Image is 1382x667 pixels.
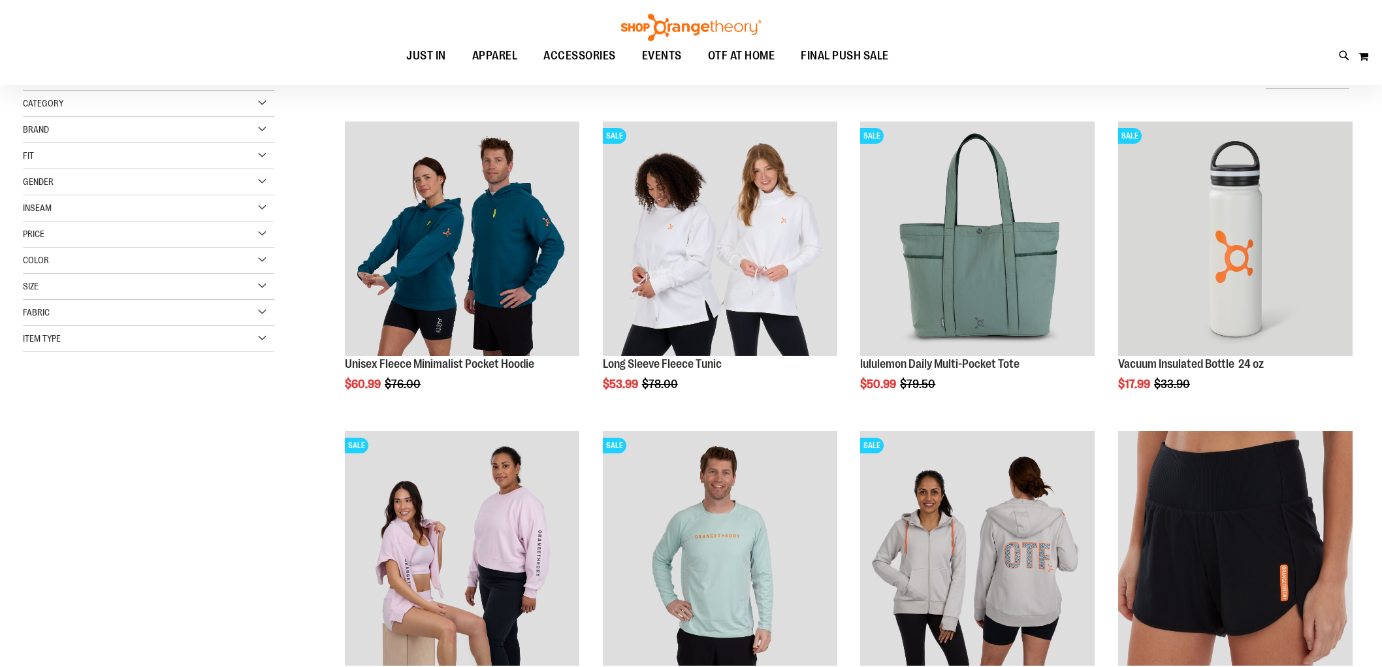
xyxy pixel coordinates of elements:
[23,307,50,317] span: Fabric
[860,128,884,144] span: SALE
[1118,431,1353,666] img: High Waisted Rib Run Shorts
[860,378,898,391] span: $50.99
[860,122,1095,356] img: lululemon Daily Multi-Pocket Tote
[854,115,1101,424] div: product
[23,281,39,291] span: Size
[393,41,459,71] a: JUST IN
[23,255,49,265] span: Color
[345,438,368,453] span: SALE
[23,203,52,213] span: Inseam
[345,122,579,356] img: Unisex Fleece Minimalist Pocket Hoodie
[543,41,616,71] span: ACCESSORIES
[1118,357,1264,370] a: Vacuum Insulated Bottle 24 oz
[345,357,534,370] a: Unisex Fleece Minimalist Pocket Hoodie
[338,115,586,424] div: product
[1118,122,1353,358] a: Vacuum Insulated Bottle 24 ozSALE
[23,124,49,135] span: Brand
[23,176,54,187] span: Gender
[345,378,383,391] span: $60.99
[23,333,61,344] span: Item Type
[900,378,937,391] span: $79.50
[1118,378,1152,391] span: $17.99
[603,122,837,356] img: Product image for Fleece Long Sleeve
[801,41,889,71] span: FINAL PUSH SALE
[472,41,518,71] span: APPAREL
[345,431,579,666] img: lululemon Perfectly Oversized Cropped Crew
[619,14,763,41] img: Shop Orangetheory
[860,438,884,453] span: SALE
[603,378,640,391] span: $53.99
[860,122,1095,358] a: lululemon Daily Multi-Pocket ToteSALE
[23,229,44,239] span: Price
[23,98,63,108] span: Category
[788,41,902,71] a: FINAL PUSH SALE
[385,378,423,391] span: $76.00
[642,378,680,391] span: $78.00
[459,41,531,71] a: APPAREL
[860,357,1020,370] a: lululemon Daily Multi-Pocket Tote
[695,41,788,71] a: OTF AT HOME
[642,41,682,71] span: EVENTS
[708,41,775,71] span: OTF AT HOME
[1118,122,1353,356] img: Vacuum Insulated Bottle 24 oz
[530,41,629,71] a: ACCESSORIES
[1112,115,1359,424] div: product
[603,438,626,453] span: SALE
[1154,378,1192,391] span: $33.90
[23,150,34,161] span: Fit
[629,41,695,71] a: EVENTS
[596,115,844,424] div: product
[860,431,1095,666] img: Main Image of 1457091
[603,431,837,666] img: Main Image of 1457095
[406,41,446,71] span: JUST IN
[1118,128,1142,144] span: SALE
[345,122,579,358] a: Unisex Fleece Minimalist Pocket Hoodie
[603,128,626,144] span: SALE
[603,122,837,358] a: Product image for Fleece Long SleeveSALE
[603,357,722,370] a: Long Sleeve Fleece Tunic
